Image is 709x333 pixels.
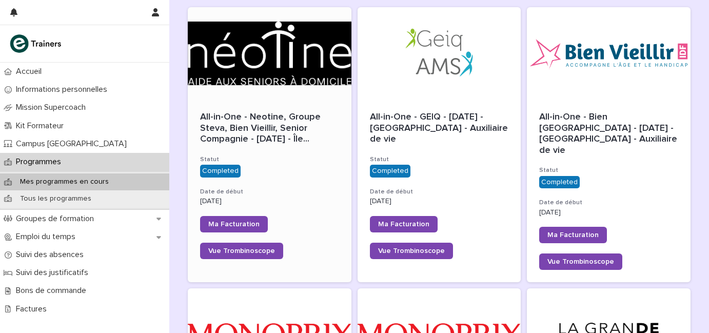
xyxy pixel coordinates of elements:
h3: Statut [200,155,339,164]
p: [DATE] [200,197,339,206]
a: Vue Trombinoscope [200,243,283,259]
span: All-in-One - Bien [GEOGRAPHIC_DATA] - [DATE] - [GEOGRAPHIC_DATA] - Auxiliaire de vie [539,112,680,155]
span: All-in-One - Neotine, Groupe Steva, Bien Vieillir, Senior Compagnie - [DATE] - Île ... [200,112,339,145]
span: Ma Facturation [547,231,599,239]
p: Tous les programmes [12,194,100,203]
p: Mes programmes en cours [12,178,117,186]
span: Ma Facturation [378,221,429,228]
div: All-in-One - Neotine, Groupe Steva, Bien Vieillir, Senior Compagnie - 15 - Avril 2025 - Île-de-Fr... [200,112,339,145]
a: All-in-One - Bien [GEOGRAPHIC_DATA] - [DATE] - [GEOGRAPHIC_DATA] - Auxiliaire de vieStatutComplet... [527,7,691,282]
h3: Date de début [370,188,509,196]
a: All-in-One - GEIQ - [DATE] - [GEOGRAPHIC_DATA] - Auxiliaire de vieStatutCompletedDate de début[DA... [358,7,521,282]
a: Ma Facturation [539,227,607,243]
p: [DATE] [539,208,678,217]
a: Ma Facturation [200,216,268,232]
p: Emploi du temps [12,232,84,242]
p: [DATE] [370,197,509,206]
p: Suivi des absences [12,250,92,260]
p: Accueil [12,67,50,76]
h3: Date de début [539,199,678,207]
span: All-in-One - GEIQ - [DATE] - [GEOGRAPHIC_DATA] - Auxiliaire de vie [370,112,510,144]
span: Vue Trombinoscope [208,247,275,254]
p: Campus [GEOGRAPHIC_DATA] [12,139,135,149]
p: Groupes de formation [12,214,102,224]
p: Bons de commande [12,286,94,296]
div: Completed [200,165,241,178]
a: Ma Facturation [370,216,438,232]
span: Ma Facturation [208,221,260,228]
span: Vue Trombinoscope [547,258,614,265]
h3: Date de début [200,188,339,196]
p: Suivi des justificatifs [12,268,96,278]
h3: Statut [539,166,678,174]
p: Factures [12,304,55,314]
span: Vue Trombinoscope [378,247,445,254]
a: All-in-One - Neotine, Groupe Steva, Bien Vieillir, Senior Compagnie - [DATE] - Île...StatutComple... [188,7,351,282]
p: Informations personnelles [12,85,115,94]
a: Vue Trombinoscope [539,253,622,270]
h3: Statut [370,155,509,164]
div: Completed [539,176,580,189]
p: Mission Supercoach [12,103,94,112]
p: Programmes [12,157,69,167]
p: Kit Formateur [12,121,72,131]
div: Completed [370,165,410,178]
img: K0CqGN7SDeD6s4JG8KQk [8,33,65,54]
a: Vue Trombinoscope [370,243,453,259]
